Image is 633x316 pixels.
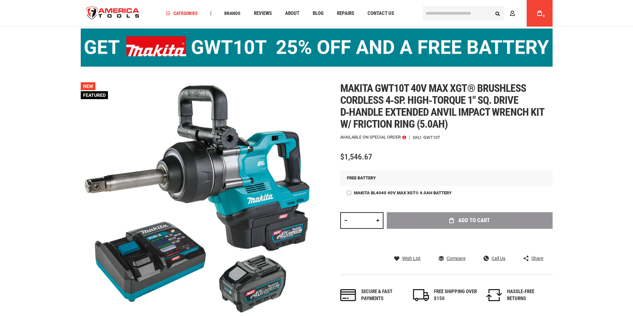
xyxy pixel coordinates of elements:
[340,152,372,161] span: $1,546.67
[340,289,356,301] img: payments
[310,9,327,18] a: Blog
[361,288,404,302] div: Secure & fast payments
[483,255,505,261] a: Call Us
[486,289,502,301] img: returns
[81,29,553,67] img: BOGO: Buy the Makita® XGT IMpact Wrench (GWT10T), get the BL4040 4ah Battery FREE!
[365,9,397,18] a: Contact Us
[531,256,543,261] span: Share
[423,135,440,140] div: GWT10T
[81,1,145,26] a: store logo
[254,11,272,16] span: Reviews
[163,9,201,18] a: Categories
[285,11,299,16] span: About
[224,11,241,16] span: Brands
[221,9,244,18] a: Brands
[347,175,376,180] span: FREE BATTERY
[368,11,394,16] span: Contact Us
[81,1,145,26] img: America Tools
[354,190,452,195] span: Makita BL4040 40V max XGT® 4.0Ah Battery
[402,256,421,261] span: Wish List
[507,288,550,302] div: HASSLE-FREE RETURNS
[282,9,302,18] a: About
[413,135,423,140] strong: SKU
[439,255,466,261] a: Compare
[447,256,466,261] span: Compare
[251,9,275,18] a: Reviews
[491,7,504,20] button: Search
[385,231,554,233] iframe: Secure express checkout frame
[340,135,406,140] p: Available on Special Order
[491,256,505,261] span: Call Us
[394,255,421,261] a: Wish List
[337,11,354,16] span: Repairs
[543,14,545,18] span: 0
[413,289,429,301] img: shipping
[434,288,477,302] div: FREE SHIPPING OVER $150
[340,82,544,130] span: Makita gwt10t 40v max xgt® brushless cordless 4‑sp. high‑torque 1" sq. drive d‑handle extended an...
[313,11,324,16] span: Blog
[334,9,357,18] a: Repairs
[166,11,198,16] span: Categories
